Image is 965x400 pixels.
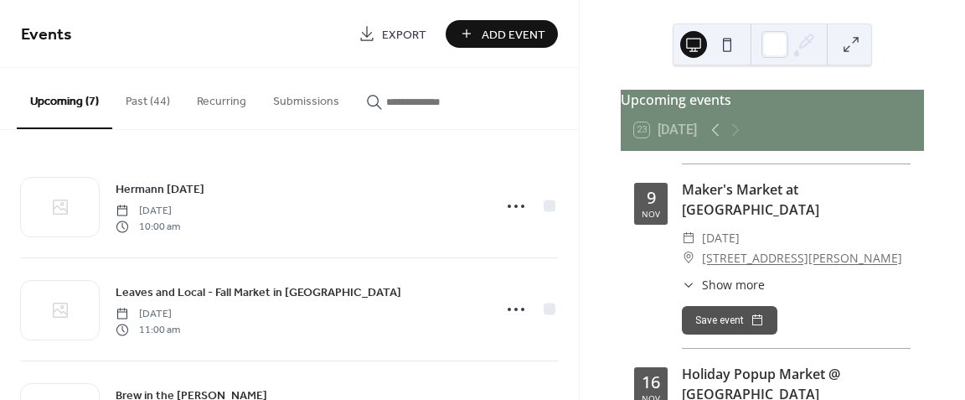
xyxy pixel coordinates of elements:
span: 10:00 am [116,219,180,234]
span: [DATE] [116,204,180,219]
div: ​ [682,248,695,268]
div: ​ [682,276,695,294]
button: Recurring [183,68,260,127]
span: [DATE] [116,307,180,322]
div: Upcoming events [621,90,924,110]
a: [STREET_ADDRESS][PERSON_NAME] [702,248,902,268]
span: Events [21,18,72,51]
span: Add Event [482,26,545,44]
button: Upcoming (7) [17,68,112,129]
div: 9 [647,190,656,206]
button: Submissions [260,68,353,127]
span: 11:00 am [116,322,180,337]
span: Leaves and Local - Fall Market in [GEOGRAPHIC_DATA] [116,284,401,302]
div: Maker's Market at [GEOGRAPHIC_DATA] [682,179,911,220]
span: Hermann [DATE] [116,181,204,199]
button: ​Show more [682,276,765,294]
a: Export [346,20,439,48]
div: ​ [682,228,695,248]
a: Hermann [DATE] [116,179,204,199]
span: Show more [702,276,765,294]
button: Save event [682,306,777,335]
span: Export [382,26,426,44]
button: Past (44) [112,68,183,127]
div: Nov [642,210,660,218]
div: 16 [642,374,660,391]
a: Leaves and Local - Fall Market in [GEOGRAPHIC_DATA] [116,283,401,302]
span: [DATE] [702,228,740,248]
button: Add Event [446,20,558,48]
